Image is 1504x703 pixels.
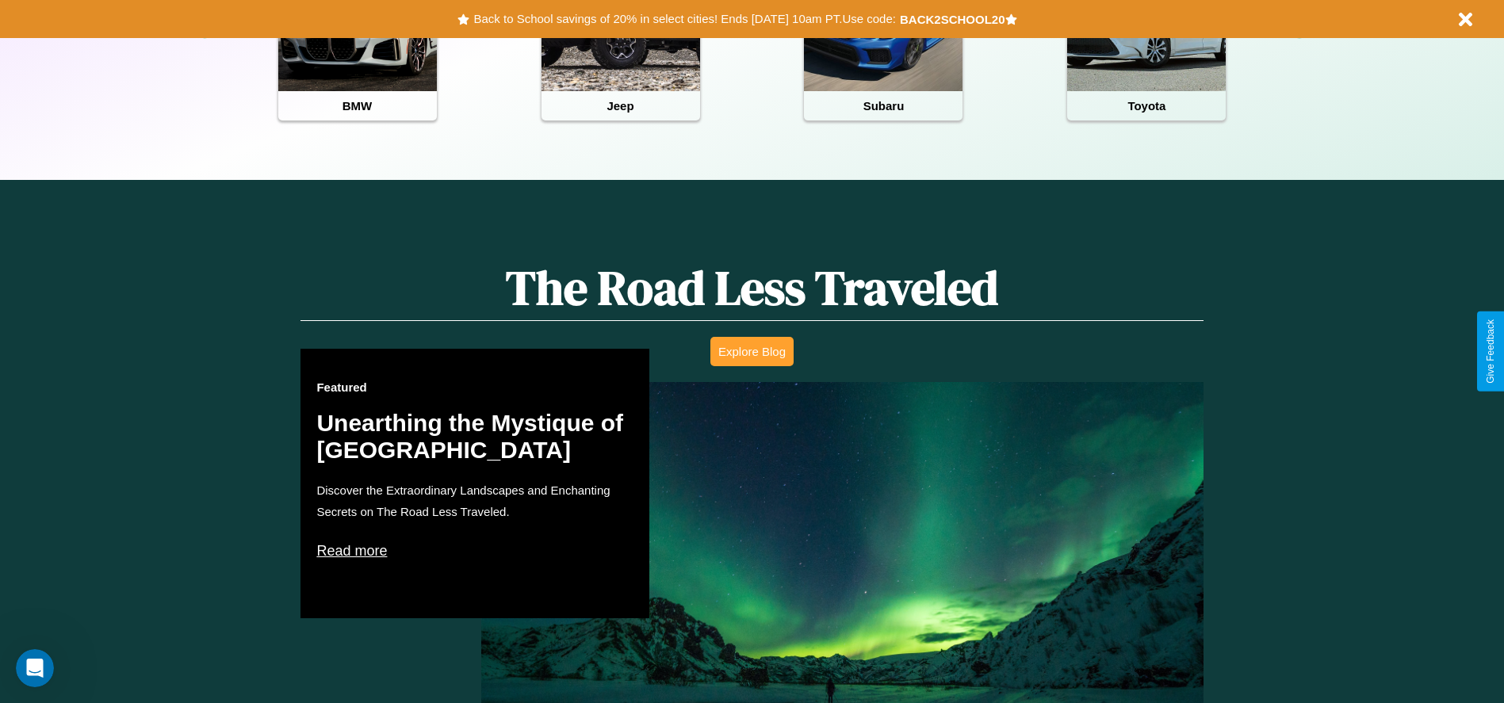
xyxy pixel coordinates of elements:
div: Give Feedback [1485,319,1496,384]
h3: Featured [316,380,633,394]
h1: The Road Less Traveled [300,255,1203,321]
h2: Unearthing the Mystique of [GEOGRAPHIC_DATA] [316,410,633,464]
p: Read more [316,538,633,564]
button: Back to School savings of 20% in select cities! Ends [DATE] 10am PT.Use code: [469,8,899,30]
h4: Toyota [1067,91,1226,120]
p: Discover the Extraordinary Landscapes and Enchanting Secrets on The Road Less Traveled. [316,479,633,522]
b: BACK2SCHOOL20 [900,13,1005,26]
iframe: Intercom live chat [16,649,54,687]
h4: Jeep [542,91,700,120]
button: Explore Blog [710,337,794,366]
h4: Subaru [804,91,962,120]
h4: BMW [278,91,437,120]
